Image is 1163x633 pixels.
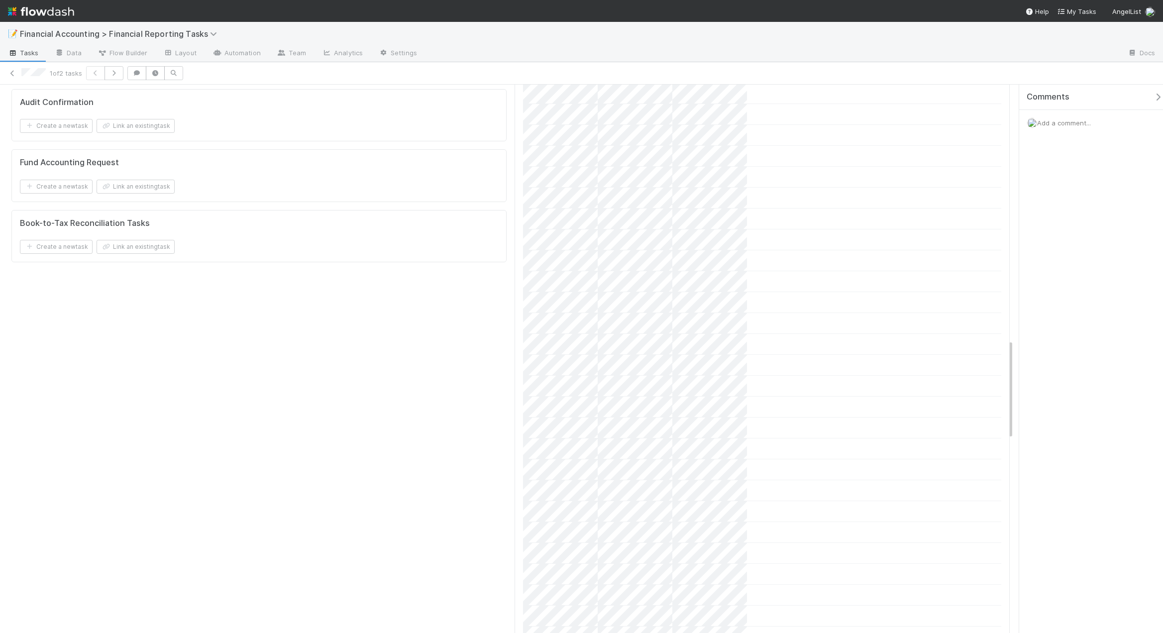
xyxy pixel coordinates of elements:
[20,119,93,133] button: Create a newtask
[20,29,222,39] span: Financial Accounting > Financial Reporting Tasks
[97,240,175,254] button: Link an existingtask
[1027,118,1037,128] img: avatar_c0d2ec3f-77e2-40ea-8107-ee7bdb5edede.png
[90,46,155,62] a: Flow Builder
[1025,6,1049,16] div: Help
[20,158,119,168] h5: Fund Accounting Request
[8,29,18,38] span: 📝
[20,180,93,194] button: Create a newtask
[20,98,94,107] h5: Audit Confirmation
[1145,7,1155,17] img: avatar_c0d2ec3f-77e2-40ea-8107-ee7bdb5edede.png
[269,46,314,62] a: Team
[97,119,175,133] button: Link an existingtask
[20,240,93,254] button: Create a newtask
[20,218,150,228] h5: Book-to-Tax Reconciliation Tasks
[314,46,371,62] a: Analytics
[8,3,74,20] img: logo-inverted-e16ddd16eac7371096b0.svg
[205,46,269,62] a: Automation
[371,46,425,62] a: Settings
[1057,6,1096,16] a: My Tasks
[1057,7,1096,15] span: My Tasks
[98,48,147,58] span: Flow Builder
[50,68,82,78] span: 1 of 2 tasks
[8,48,39,58] span: Tasks
[1112,7,1141,15] span: AngelList
[1120,46,1163,62] a: Docs
[97,180,175,194] button: Link an existingtask
[155,46,205,62] a: Layout
[1037,119,1091,127] span: Add a comment...
[1027,92,1069,102] span: Comments
[47,46,90,62] a: Data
